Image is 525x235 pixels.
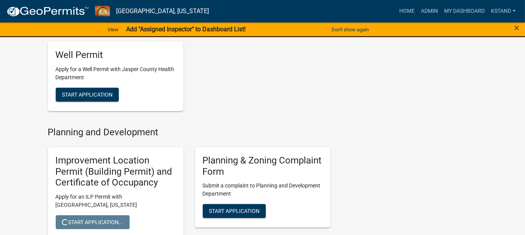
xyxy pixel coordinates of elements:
[56,65,176,82] p: Apply for a Well Permit with Jasper County Health Department
[328,23,372,36] button: Don't show again
[514,23,519,32] button: Close
[56,215,130,229] button: Start Application...
[396,4,418,19] a: Home
[203,182,323,198] p: Submit a complaint to Planning and Development Department
[126,26,246,33] strong: Add "Assigned Inspector" to Dashboard List!
[441,4,488,19] a: My Dashboard
[56,155,176,188] h5: Improvement Location Permit (Building Permit) and Certificate of Occupancy
[48,127,330,138] h4: Planning and Development
[209,208,260,214] span: Start Application
[116,5,209,18] a: [GEOGRAPHIC_DATA], [US_STATE]
[95,6,110,16] img: Jasper County, Indiana
[418,4,441,19] a: Admin
[488,4,519,19] a: kstand
[203,155,323,177] h5: Planning & Zoning Complaint Form
[62,92,113,98] span: Start Application
[514,22,519,33] span: ×
[203,204,266,218] button: Start Application
[56,88,119,102] button: Start Application
[104,23,121,36] a: View
[56,193,176,209] p: Apply for an ILP Permit with [GEOGRAPHIC_DATA], [US_STATE]
[56,49,176,61] h5: Well Permit
[62,219,123,225] span: Start Application...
